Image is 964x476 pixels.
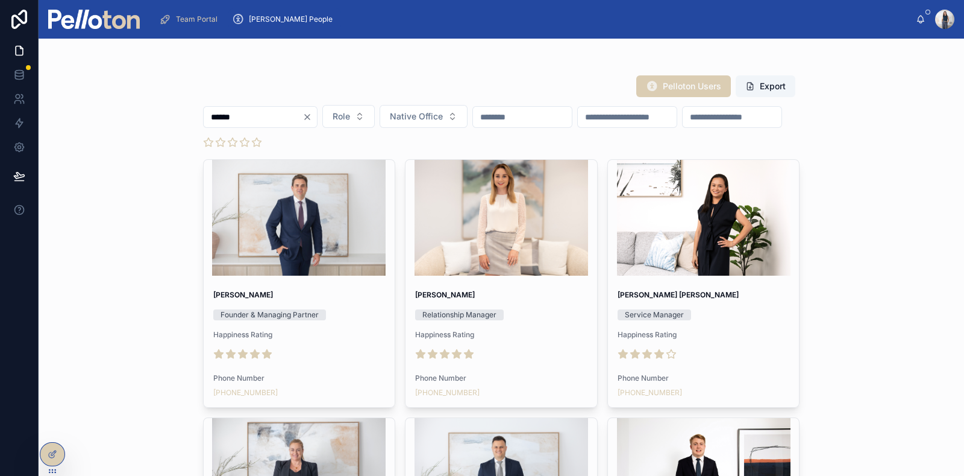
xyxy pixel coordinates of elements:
[203,159,396,408] a: [PERSON_NAME]Founder & Managing PartnerHappiness RatingPhone Number[PHONE_NUMBER]
[607,159,800,408] a: [PERSON_NAME] [PERSON_NAME]Service ManagerHappiness RatingPhone Number[PHONE_NUMBER]
[415,388,480,398] a: [PHONE_NUMBER]
[625,309,684,320] div: Service Manager
[422,309,496,320] div: Relationship Manager
[415,330,587,340] span: Happiness Rating
[618,373,790,383] span: Phone Number
[736,75,795,97] button: Export
[405,160,597,276] div: Kristie-APPROVED.jpg
[149,6,916,33] div: scrollable content
[228,8,341,30] a: [PERSON_NAME] People
[249,14,333,24] span: [PERSON_NAME] People
[333,110,350,122] span: Role
[302,112,317,122] button: Clear
[618,290,739,299] strong: [PERSON_NAME] [PERSON_NAME]
[213,373,386,383] span: Phone Number
[663,80,721,92] span: Pelloton Users
[608,160,800,276] div: Profiles_5_Vista_Street_Mosman_(LindsayChenPello).jpg
[405,159,598,408] a: [PERSON_NAME]Relationship ManagerHappiness RatingPhone Number[PHONE_NUMBER]
[636,75,731,97] button: Pelloton Users
[415,290,475,299] strong: [PERSON_NAME]
[176,14,218,24] span: Team Portal
[618,330,790,340] span: Happiness Rating
[380,105,468,128] button: Select Button
[415,373,587,383] span: Phone Number
[204,160,395,276] div: IMG_8942.jpeg
[618,388,682,398] a: [PHONE_NUMBER]
[322,105,375,128] button: Select Button
[155,8,226,30] a: Team Portal
[213,330,386,340] span: Happiness Rating
[221,309,319,320] div: Founder & Managing Partner
[48,10,140,29] img: App logo
[390,110,443,122] span: Native Office
[213,290,273,299] strong: [PERSON_NAME]
[213,388,278,398] a: [PHONE_NUMBER]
